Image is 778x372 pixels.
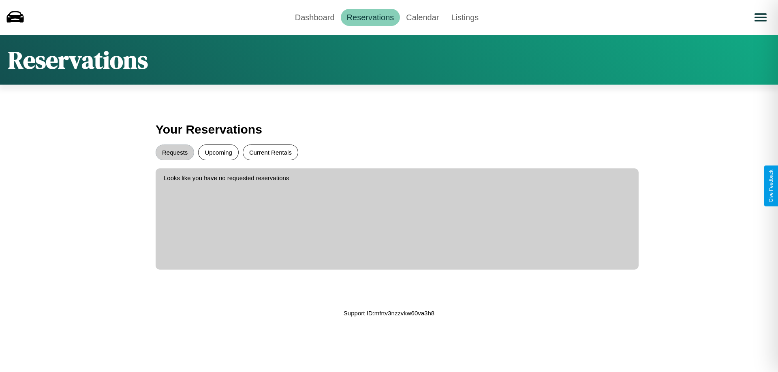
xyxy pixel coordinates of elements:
button: Upcoming [198,145,239,160]
p: Support ID: mfrtv3nzzvkw60va3h8 [344,308,434,319]
button: Current Rentals [243,145,298,160]
button: Open menu [749,6,772,29]
p: Looks like you have no requested reservations [164,172,631,183]
a: Calendar [400,9,445,26]
h1: Reservations [8,43,148,77]
a: Dashboard [289,9,341,26]
a: Reservations [341,9,400,26]
h3: Your Reservations [156,119,622,140]
div: Give Feedback [768,170,774,202]
a: Listings [445,9,485,26]
button: Requests [156,145,194,160]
